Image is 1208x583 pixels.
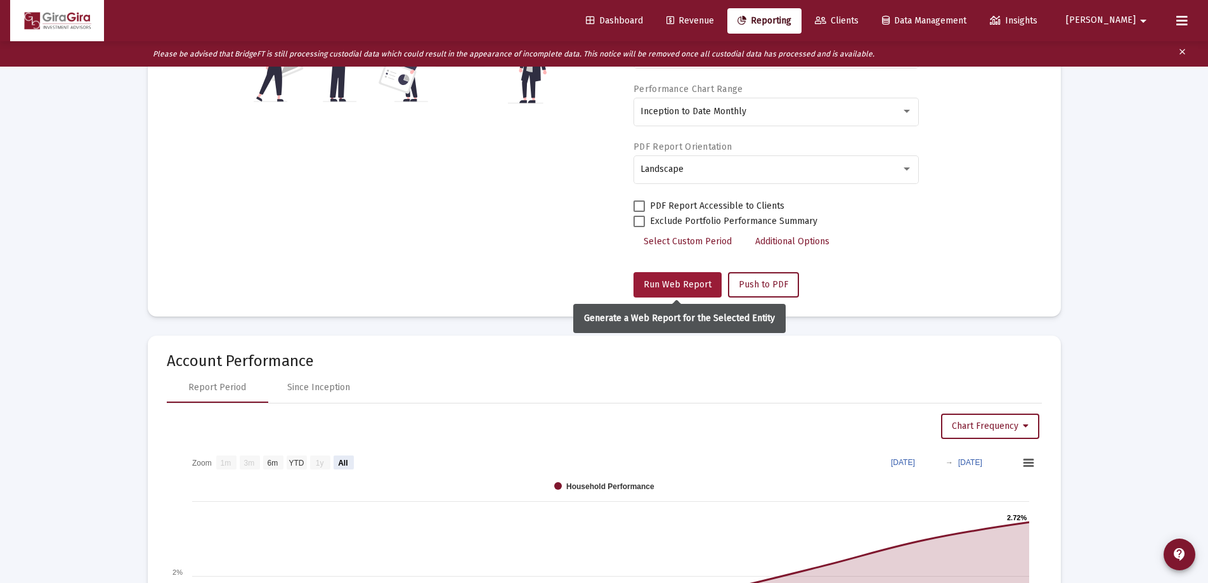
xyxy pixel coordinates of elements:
mat-icon: contact_support [1172,547,1187,562]
text: All [338,458,347,467]
text: 2.72% [1007,514,1027,521]
mat-icon: arrow_drop_down [1136,8,1151,34]
text: → [945,458,953,467]
img: Dashboard [20,8,94,34]
div: Report Period [188,381,246,394]
mat-card-title: Account Performance [167,355,1042,367]
mat-icon: clear [1178,44,1187,63]
span: Exclude Portfolio Performance Summary [650,214,817,229]
a: Revenue [656,8,724,34]
span: Landscape [640,164,684,174]
i: Please be advised that BridgeFT is still processing custodial data which could result in the appe... [153,49,874,58]
a: Dashboard [576,8,653,34]
label: Performance Chart Range [633,84,743,95]
button: Push to PDF [728,272,799,298]
span: Push to PDF [739,279,788,290]
label: PDF Report Orientation [633,141,732,152]
text: YTD [289,458,304,467]
span: Additional Options [755,236,829,247]
span: Revenue [666,15,714,26]
span: Select Custom Period [644,236,732,247]
span: Run Web Report [644,279,711,290]
a: Clients [805,8,869,34]
span: [PERSON_NAME] [1066,15,1136,26]
span: Data Management [882,15,966,26]
text: [DATE] [891,458,915,467]
a: Reporting [727,8,802,34]
span: Clients [815,15,859,26]
text: 6m [267,458,278,467]
text: 3m [244,458,254,467]
a: Data Management [872,8,977,34]
span: PDF Report Accessible to Clients [650,199,784,214]
button: [PERSON_NAME] [1051,8,1166,33]
text: 2% [172,568,183,576]
span: Chart Frequency [952,421,1029,431]
text: 1y [315,458,323,467]
button: Chart Frequency [941,414,1039,439]
div: Since Inception [287,381,350,394]
span: Reporting [737,15,791,26]
text: Household Performance [566,482,654,491]
button: Run Web Report [633,272,722,298]
span: Insights [990,15,1037,26]
text: Zoom [192,458,212,467]
span: Dashboard [586,15,643,26]
a: Insights [980,8,1048,34]
span: Inception to Date Monthly [640,106,746,117]
text: [DATE] [958,458,982,467]
text: 1m [220,458,231,467]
